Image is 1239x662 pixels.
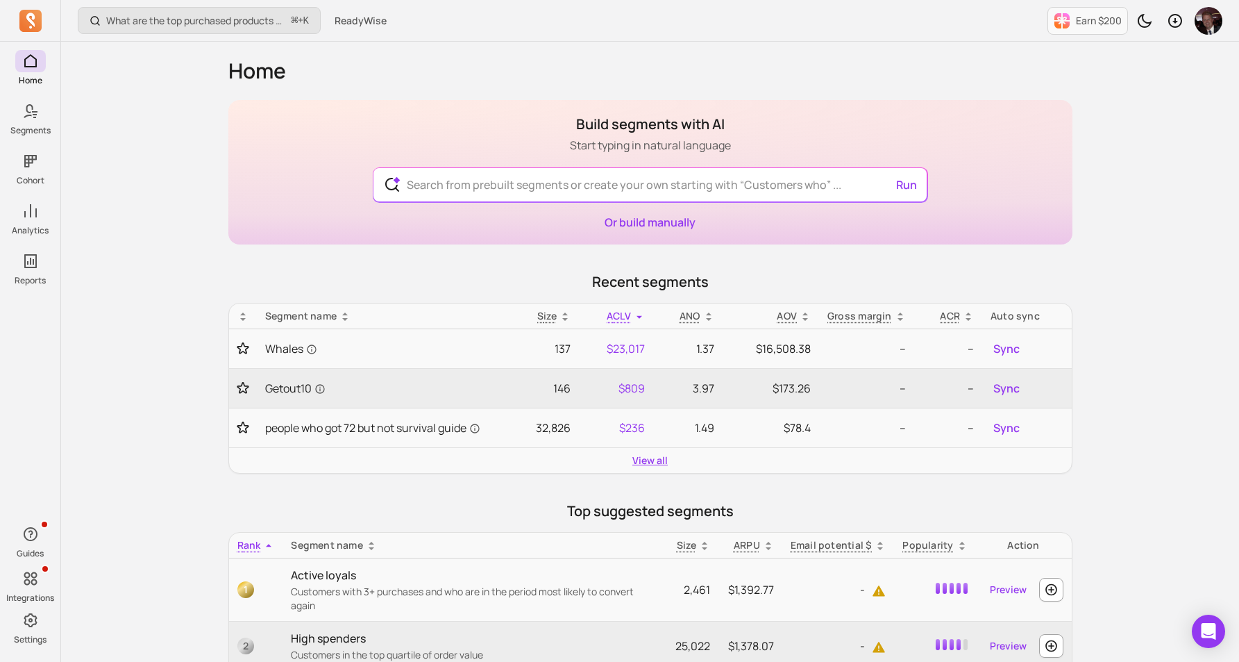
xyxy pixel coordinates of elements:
[632,454,668,467] a: View all
[1192,615,1225,648] div: Open Intercom Messenger
[731,380,811,397] p: $173.26
[237,381,248,395] button: Toggle favorite
[902,538,953,552] p: Popularity
[291,585,650,613] p: Customers with 3+ purchases and who are in the period most likely to convert again
[728,638,774,654] span: $1,378.07
[291,567,650,584] p: Active loyals
[922,380,974,397] p: --
[993,380,1020,397] span: Sync
[10,125,51,136] p: Segments
[237,342,248,356] button: Toggle favorite
[791,538,873,552] p: Email potential $
[396,168,904,201] input: Search from prebuilt segments or create your own starting with “Customers who” ...
[335,14,387,28] span: ReadyWise
[265,309,501,323] div: Segment name
[265,420,501,436] a: people who got 72 but not survival guide
[891,171,922,199] button: Run
[265,340,501,357] a: Whales
[291,648,650,662] p: Customers in the top quartile of order value
[827,309,892,323] p: Gross margin
[827,420,906,436] p: --
[991,338,1022,360] button: Sync
[228,58,1072,83] h1: Home
[984,634,1032,659] a: Preview
[680,309,700,322] span: ANO
[984,538,1063,552] div: Action
[734,538,760,552] p: ARPU
[228,502,1072,521] p: Top suggested segments
[12,225,49,236] p: Analytics
[940,309,960,323] p: ACR
[1047,7,1128,35] button: Earn $200
[106,14,286,28] p: What are the top purchased products after sending a campaign?
[291,630,650,647] p: High spenders
[1076,14,1122,28] p: Earn $200
[661,420,714,436] p: 1.49
[661,380,714,397] p: 3.97
[661,340,714,357] p: 1.37
[993,340,1020,357] span: Sync
[607,309,631,322] span: ACLV
[326,8,395,33] button: ReadyWise
[237,538,261,552] span: Rank
[791,581,886,598] p: -
[991,417,1022,439] button: Sync
[605,215,696,230] a: Or build manually
[677,538,696,552] span: Size
[518,420,571,436] p: 32,826
[6,593,54,604] p: Integrations
[17,175,44,186] p: Cohort
[292,13,309,28] span: +
[587,340,645,357] p: $23,017
[731,340,811,357] p: $16,508.38
[587,420,645,436] p: $236
[237,581,254,598] span: 1
[991,309,1063,323] div: Auto sync
[228,272,1072,292] p: Recent segments
[518,380,571,397] p: 146
[1195,7,1222,35] img: avatar
[303,15,309,26] kbd: K
[777,309,797,323] p: AOV
[984,577,1032,602] a: Preview
[675,638,710,654] span: 25,022
[570,115,731,134] h1: Build segments with AI
[17,548,44,559] p: Guides
[291,13,298,30] kbd: ⌘
[570,137,731,154] p: Start typing in natural language
[237,421,248,435] button: Toggle favorite
[265,340,317,357] span: Whales
[587,380,645,397] p: $809
[265,380,501,397] a: Getout10
[265,420,480,436] span: people who got 72 but not survival guide
[237,638,254,654] span: 2
[15,520,46,562] button: Guides
[14,634,47,645] p: Settings
[1131,7,1158,35] button: Toggle dark mode
[291,538,650,552] div: Segment name
[518,340,571,357] p: 137
[827,380,906,397] p: --
[78,7,321,34] button: What are the top purchased products after sending a campaign?⌘+K
[922,340,974,357] p: --
[684,582,710,597] span: 2,461
[537,309,557,322] span: Size
[728,582,774,597] span: $1,392.77
[19,75,42,86] p: Home
[827,340,906,357] p: --
[731,420,811,436] p: $78.4
[265,380,326,397] span: Getout10
[993,420,1020,436] span: Sync
[922,420,974,436] p: --
[991,377,1022,399] button: Sync
[15,275,46,286] p: Reports
[791,638,886,654] p: -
